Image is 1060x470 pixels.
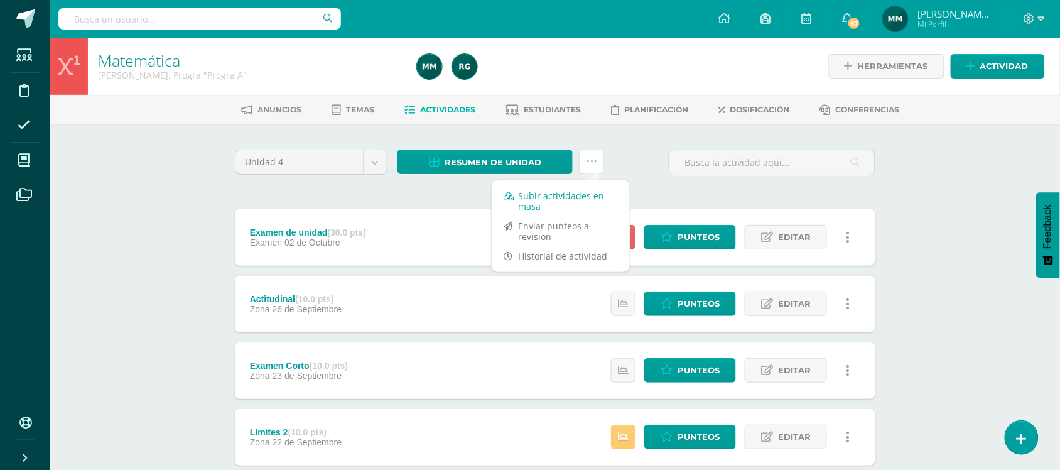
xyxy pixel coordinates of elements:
[625,105,689,114] span: Planificación
[678,226,720,249] span: Punteos
[492,186,630,216] a: Subir actividades en masa
[917,19,993,30] span: Mi Perfil
[235,150,387,174] a: Unidad 4
[250,294,342,304] div: Actitudinal
[250,238,282,248] span: Examen
[250,437,270,447] span: Zona
[778,292,811,315] span: Editar
[678,292,720,315] span: Punteos
[669,150,875,175] input: Busca la actividad aquí...
[719,100,790,120] a: Dosificación
[445,151,541,174] span: Resumen de unidad
[273,371,342,381] span: 23 de Septiembre
[778,226,811,249] span: Editar
[273,304,342,314] span: 26 de Septiembre
[506,100,581,120] a: Estudiantes
[258,105,302,114] span: Anuncios
[250,361,348,371] div: Examen Corto
[98,52,402,69] h1: Matemática
[492,216,630,246] a: Enviar punteos a revision
[347,105,375,114] span: Temas
[397,150,573,174] a: Resumen de unidad
[284,238,340,248] span: 02 de Octubre
[730,105,790,114] span: Dosificación
[405,100,476,120] a: Actividades
[452,54,477,79] img: e044b199acd34bf570a575bac584e1d1.png
[836,105,900,114] span: Conferencias
[644,425,736,449] a: Punteos
[245,150,354,174] span: Unidad 4
[980,55,1029,78] span: Actividad
[678,359,720,382] span: Punteos
[828,54,944,79] a: Herramientas
[98,50,180,71] a: Matemática
[820,100,900,120] a: Conferencias
[1036,192,1060,278] button: Feedback - Mostrar encuesta
[847,16,861,30] span: 67
[951,54,1045,79] a: Actividad
[644,292,736,316] a: Punteos
[524,105,581,114] span: Estudiantes
[778,425,811,449] span: Editar
[778,359,811,382] span: Editar
[250,427,342,437] div: Límites 2
[332,100,375,120] a: Temas
[58,8,341,30] input: Busca un usuario...
[917,8,993,20] span: [PERSON_NAME] de [PERSON_NAME]
[858,55,928,78] span: Herramientas
[421,105,476,114] span: Actividades
[295,294,333,304] strong: (10.0 pts)
[250,227,366,238] div: Examen de unidad
[644,225,736,249] a: Punteos
[241,100,302,120] a: Anuncios
[883,6,908,31] img: 1eb62c5f52af67772d86aeebb57c5bc6.png
[250,304,270,314] span: Zona
[417,54,442,79] img: 1eb62c5f52af67772d86aeebb57c5bc6.png
[1042,205,1054,249] span: Feedback
[98,69,402,81] div: Quinto Bach. Progra 'Progra A'
[678,425,720,449] span: Punteos
[273,437,342,447] span: 22 de Septiembre
[492,246,630,266] a: Historial de actividad
[644,358,736,383] a: Punteos
[612,100,689,120] a: Planificación
[328,227,366,238] strong: (30.0 pts)
[310,361,348,371] strong: (10.0 pts)
[288,427,327,437] strong: (10.0 pts)
[250,371,270,381] span: Zona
